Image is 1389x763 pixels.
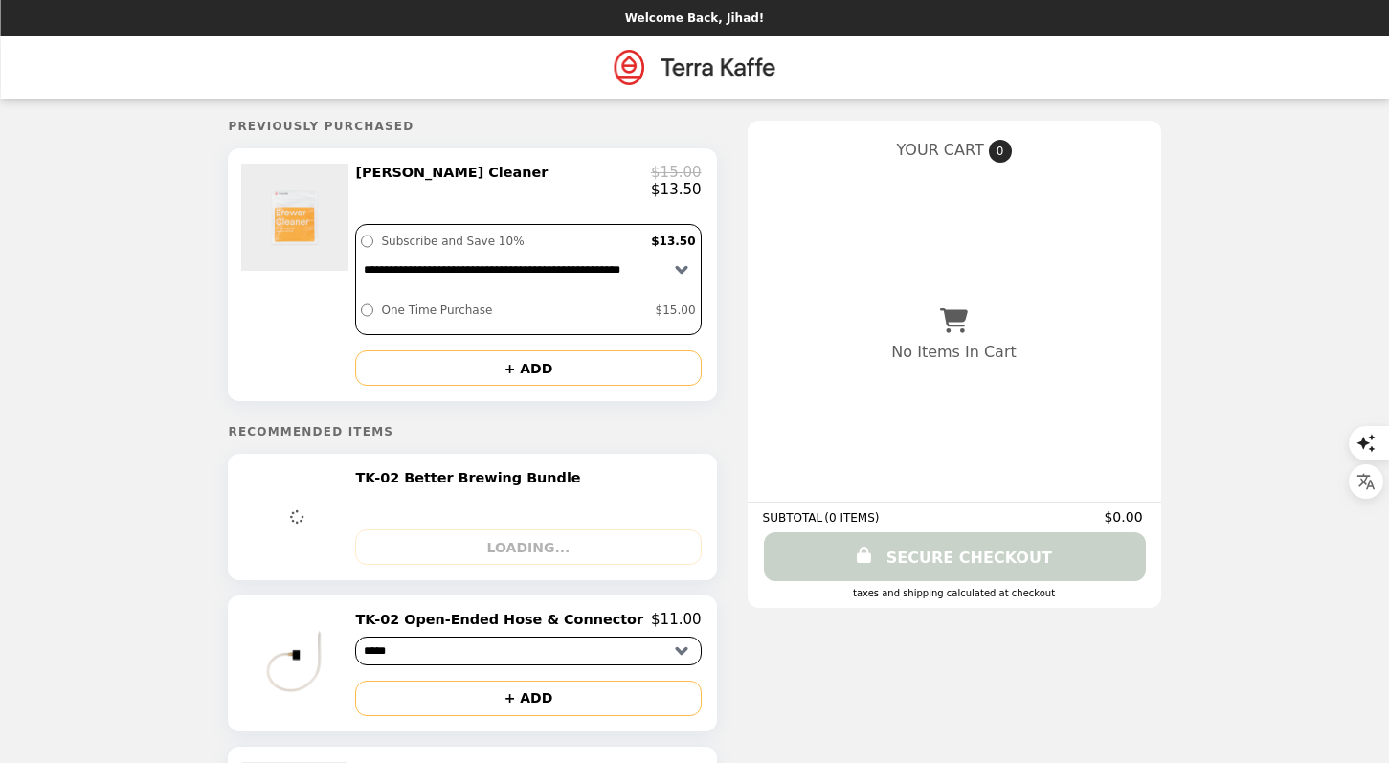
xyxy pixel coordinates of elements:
span: $0.00 [1104,509,1145,525]
span: YOUR CART [896,141,983,159]
p: $11.00 [651,611,702,628]
label: One Time Purchase [376,299,650,322]
p: Welcome Back, Jihad! [625,11,765,25]
img: TK-02 Open-Ended Hose & Connector [242,611,352,715]
h5: Recommended Items [228,425,716,438]
button: + ADD [355,681,701,716]
button: + ADD [355,350,701,386]
span: SUBTOTAL [763,511,825,525]
h5: Previously Purchased [228,120,716,133]
select: Select a subscription option [356,253,700,286]
h2: TK-02 Better Brewing Bundle [355,469,588,486]
p: $13.50 [651,181,702,198]
span: 0 [989,140,1012,163]
label: $15.00 [651,299,701,322]
label: Subscribe and Save 10% [376,230,646,253]
img: Brewer Cleaner [241,164,353,271]
span: ( 0 ITEMS ) [824,511,879,525]
div: Taxes and Shipping calculated at checkout [763,588,1146,598]
h2: [PERSON_NAME] Cleaner [355,164,555,181]
img: Brand Logo [615,48,775,87]
p: No Items In Cart [891,343,1016,361]
label: $13.50 [646,230,700,253]
select: Select a product variant [355,637,701,665]
p: $15.00 [651,164,702,181]
h2: TK-02 Open-Ended Hose & Connector [355,611,651,628]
